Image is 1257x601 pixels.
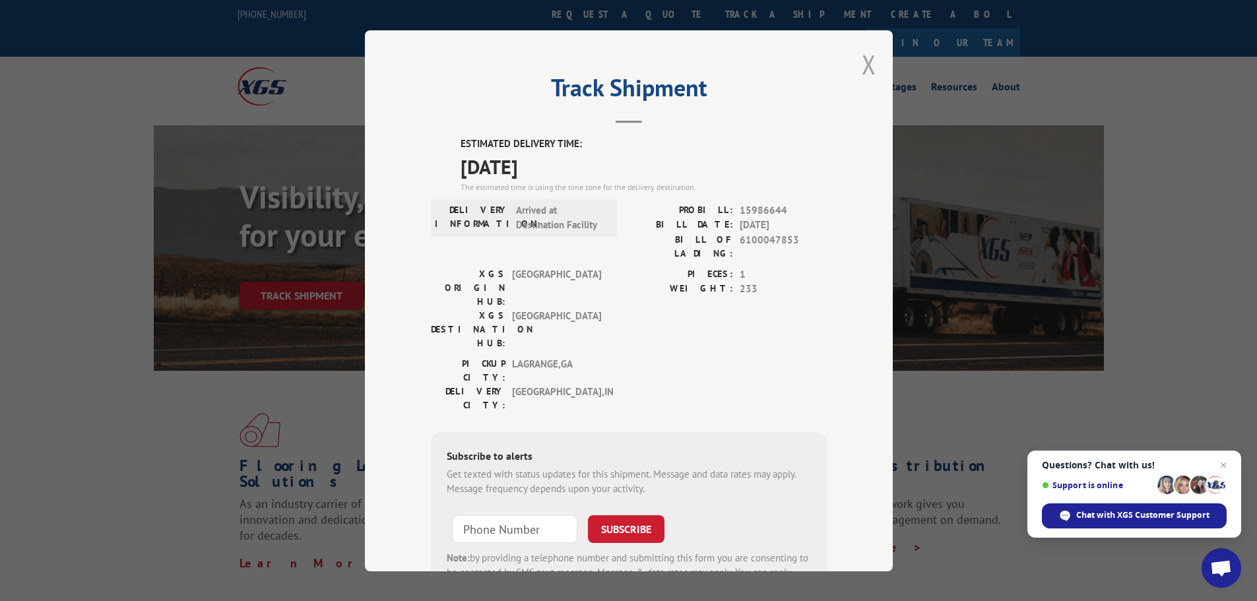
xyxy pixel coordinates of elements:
div: Get texted with status updates for this shipment. Message and data rates may apply. Message frequ... [447,466,811,496]
button: SUBSCRIBE [588,515,664,542]
strong: Note: [447,551,470,563]
span: Close chat [1215,457,1231,473]
button: Close modal [862,47,876,82]
span: Arrived at Destination Facility [516,203,605,232]
span: [GEOGRAPHIC_DATA] [512,267,601,308]
label: PROBILL: [629,203,733,218]
div: Subscribe to alerts [447,447,811,466]
div: The estimated time is using the time zone for the delivery destination. [461,181,827,193]
label: XGS DESTINATION HUB: [431,308,505,350]
div: Open chat [1202,548,1241,588]
input: Phone Number [452,515,577,542]
label: PIECES: [629,267,733,282]
span: [GEOGRAPHIC_DATA] , IN [512,384,601,412]
span: Chat with XGS Customer Support [1076,509,1209,521]
span: 6100047853 [740,232,827,260]
span: [DATE] [461,151,827,181]
span: [DATE] [740,218,827,233]
label: WEIGHT: [629,282,733,297]
span: Support is online [1042,480,1153,490]
label: BILL DATE: [629,218,733,233]
h2: Track Shipment [431,79,827,104]
span: [GEOGRAPHIC_DATA] [512,308,601,350]
label: DELIVERY INFORMATION: [435,203,509,232]
span: Questions? Chat with us! [1042,460,1227,470]
label: PICKUP CITY: [431,356,505,384]
label: BILL OF LADING: [629,232,733,260]
span: 15986644 [740,203,827,218]
div: by providing a telephone number and submitting this form you are consenting to be contacted by SM... [447,550,811,595]
label: ESTIMATED DELIVERY TIME: [461,137,827,152]
div: Chat with XGS Customer Support [1042,503,1227,528]
span: 1 [740,267,827,282]
span: 233 [740,282,827,297]
span: LAGRANGE , GA [512,356,601,384]
label: DELIVERY CITY: [431,384,505,412]
label: XGS ORIGIN HUB: [431,267,505,308]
